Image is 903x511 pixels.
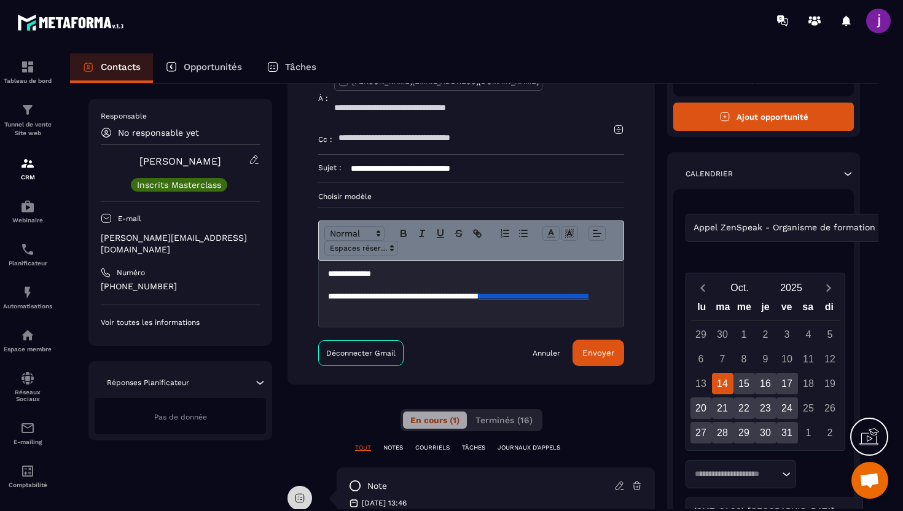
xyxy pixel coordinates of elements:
div: 7 [712,348,733,370]
img: accountant [20,464,35,478]
button: Next month [817,279,840,296]
div: 16 [755,373,776,394]
p: Contacts [101,61,141,72]
p: Automatisations [3,303,52,310]
div: 30 [712,324,733,345]
div: 19 [819,373,841,394]
a: accountantaccountantComptabilité [3,454,52,497]
p: COURRIELS [415,443,450,452]
p: Choisir modèle [318,192,624,201]
div: 22 [733,397,755,419]
p: À : [318,93,328,103]
p: No responsable yet [118,128,199,138]
img: formation [20,103,35,117]
img: automations [20,285,35,300]
p: [DATE] 13:46 [362,498,407,508]
img: scheduler [20,242,35,257]
span: Appel ZenSpeak - Organisme de formation [690,221,878,235]
span: Terminés (16) [475,415,533,425]
img: social-network [20,371,35,386]
button: Envoyer [573,340,624,366]
button: Ajout opportunité [673,103,854,131]
input: Search for option [690,468,779,480]
div: 20 [690,397,712,419]
p: [PHONE_NUMBER] [101,281,260,292]
div: 4 [798,324,819,345]
button: Previous month [691,279,714,296]
div: 21 [712,397,733,419]
p: E-mailing [3,439,52,445]
p: Numéro [117,268,145,278]
div: 25 [798,397,819,419]
p: Cc : [318,135,332,144]
p: Comptabilité [3,482,52,488]
div: 1 [798,422,819,443]
p: JOURNAUX D'APPELS [498,443,560,452]
p: Planificateur [3,260,52,267]
a: Déconnecter Gmail [318,340,404,366]
div: 12 [819,348,841,370]
div: sa [797,298,819,320]
p: note [367,480,387,492]
p: [PERSON_NAME][EMAIL_ADDRESS][DOMAIN_NAME] [101,232,260,255]
div: 17 [776,373,798,394]
span: En cours (1) [410,415,459,425]
div: 27 [690,422,712,443]
p: TÂCHES [462,443,485,452]
img: logo [17,11,128,34]
div: 31 [776,422,798,443]
a: schedulerschedulerPlanificateur [3,233,52,276]
p: Espace membre [3,346,52,353]
div: je [755,298,776,320]
div: me [733,298,755,320]
div: 28 [712,422,733,443]
button: Terminés (16) [468,412,540,429]
p: CRM [3,174,52,181]
p: Responsable [101,111,260,121]
a: automationsautomationsAutomatisations [3,276,52,319]
p: Inscrits Masterclass [137,181,221,189]
div: 23 [755,397,776,419]
a: formationformationTunnel de vente Site web [3,93,52,147]
div: 3 [776,324,798,345]
div: Search for option [686,460,796,488]
div: 11 [798,348,819,370]
a: emailemailE-mailing [3,412,52,454]
div: Calendar days [691,324,840,443]
button: Open months overlay [714,277,765,298]
a: [PERSON_NAME] [139,155,221,167]
img: formation [20,60,35,74]
p: Sujet : [318,163,342,173]
p: TOUT [355,443,371,452]
p: Voir toutes les informations [101,318,260,327]
div: 9 [755,348,776,370]
div: 5 [819,324,841,345]
p: NOTES [383,443,403,452]
p: Webinaire [3,217,52,224]
div: 26 [819,397,841,419]
div: 1 [733,324,755,345]
a: Tâches [254,53,329,83]
div: 13 [690,373,712,394]
button: Open years overlay [765,277,817,298]
span: Pas de donnée [154,413,207,421]
div: 30 [755,422,776,443]
div: 14 [712,373,733,394]
a: social-networksocial-networkRéseaux Sociaux [3,362,52,412]
p: Tableau de bord [3,77,52,84]
img: automations [20,328,35,343]
div: 29 [690,324,712,345]
div: 8 [733,348,755,370]
div: 2 [755,324,776,345]
a: Annuler [533,348,560,358]
p: Tâches [285,61,316,72]
div: 15 [733,373,755,394]
a: Contacts [70,53,153,83]
a: formationformationCRM [3,147,52,190]
input: Search for option [878,221,887,235]
p: Opportunités [184,61,242,72]
p: Calendrier [686,169,733,179]
div: di [818,298,840,320]
div: 29 [733,422,755,443]
img: automations [20,199,35,214]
